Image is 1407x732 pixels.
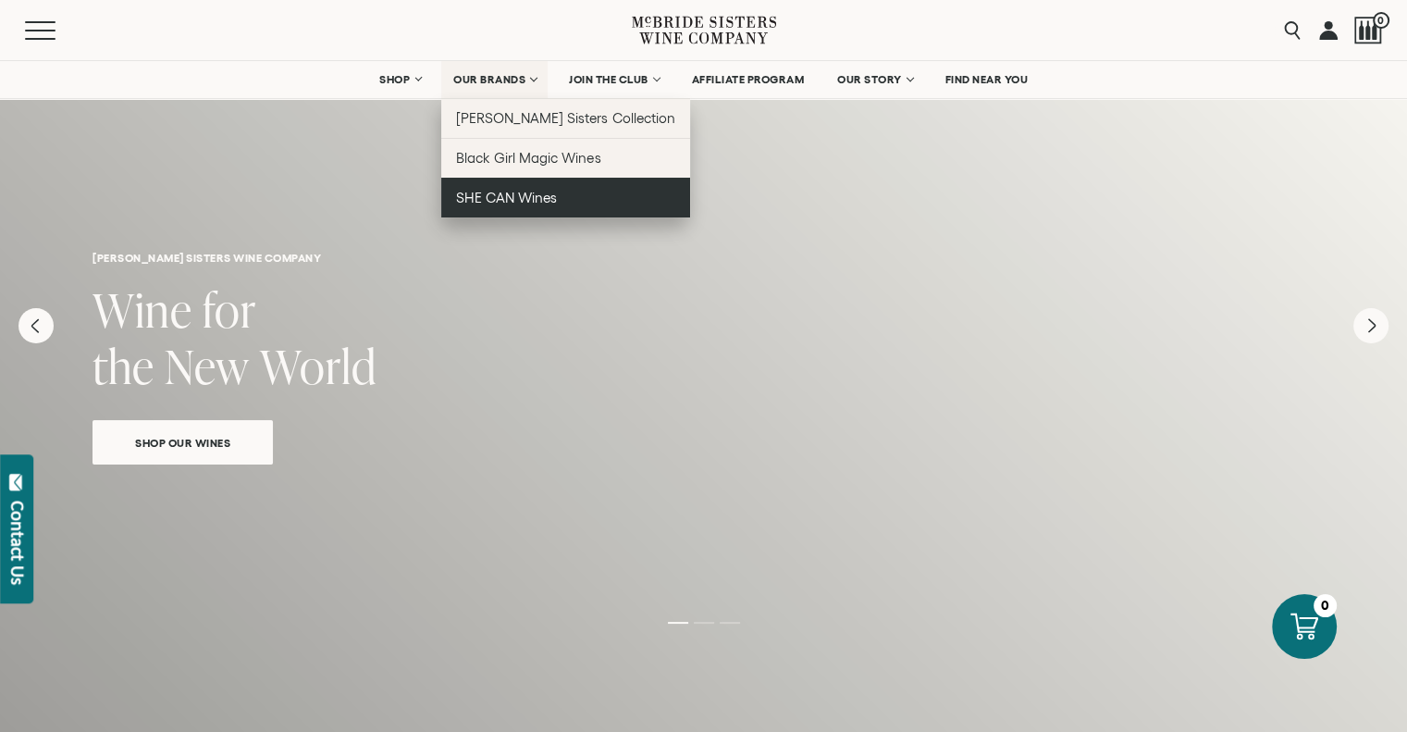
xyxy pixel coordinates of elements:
[692,73,805,86] span: AFFILIATE PROGRAM
[668,622,688,624] li: Page dot 1
[441,138,690,178] a: Black Girl Magic Wines
[19,308,54,343] button: Previous
[367,61,432,98] a: SHOP
[720,622,740,624] li: Page dot 3
[456,110,675,126] span: [PERSON_NAME] Sisters Collection
[379,73,411,86] span: SHOP
[93,278,192,341] span: Wine
[93,420,273,465] a: Shop Our Wines
[837,73,902,86] span: OUR STORY
[103,432,263,453] span: Shop Our Wines
[557,61,671,98] a: JOIN THE CLUB
[1353,308,1388,343] button: Next
[1314,594,1337,617] div: 0
[260,334,376,398] span: World
[25,21,92,40] button: Mobile Menu Trigger
[825,61,924,98] a: OUR STORY
[441,61,548,98] a: OUR BRANDS
[933,61,1041,98] a: FIND NEAR YOU
[453,73,525,86] span: OUR BRANDS
[441,98,690,138] a: [PERSON_NAME] Sisters Collection
[456,150,600,166] span: Black Girl Magic Wines
[456,190,557,205] span: SHE CAN Wines
[945,73,1029,86] span: FIND NEAR YOU
[93,252,1314,264] h6: [PERSON_NAME] sisters wine company
[1373,12,1389,29] span: 0
[165,334,250,398] span: New
[569,73,648,86] span: JOIN THE CLUB
[203,278,256,341] span: for
[93,334,154,398] span: the
[8,501,27,585] div: Contact Us
[680,61,817,98] a: AFFILIATE PROGRAM
[694,622,714,624] li: Page dot 2
[441,178,690,217] a: SHE CAN Wines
